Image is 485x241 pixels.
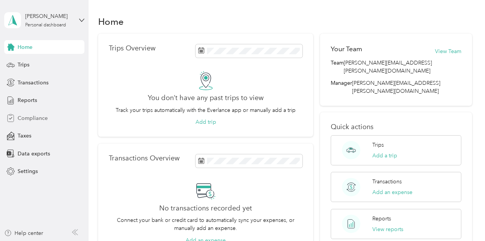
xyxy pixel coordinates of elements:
button: Add a trip [372,152,397,160]
p: Transactions Overview [109,154,179,162]
span: Transactions [18,79,48,87]
p: Track your trips automatically with the Everlance app or manually add a trip [116,106,296,114]
span: Compliance [18,114,48,122]
span: [PERSON_NAME][EMAIL_ADDRESS][PERSON_NAME][DOMAIN_NAME] [352,80,440,94]
button: Add trip [196,118,216,126]
p: Quick actions [331,123,461,131]
iframe: Everlance-gr Chat Button Frame [442,198,485,241]
p: Reports [372,215,391,223]
span: Data exports [18,150,50,158]
p: Trips [372,141,384,149]
p: Trips Overview [109,44,155,52]
button: Help center [4,229,43,237]
span: Team [331,59,344,75]
h1: Home [98,18,124,26]
p: Connect your bank or credit card to automatically sync your expenses, or manually add an expense. [109,216,303,232]
span: [PERSON_NAME][EMAIL_ADDRESS][PERSON_NAME][DOMAIN_NAME] [344,59,461,75]
span: Trips [18,61,29,69]
h2: Your Team [331,44,362,54]
span: Taxes [18,132,31,140]
div: Personal dashboard [25,23,66,27]
div: [PERSON_NAME] [25,12,73,20]
button: View Team [435,47,461,55]
span: Home [18,43,32,51]
p: Transactions [372,178,402,186]
span: Settings [18,167,38,175]
h2: You don’t have any past trips to view [148,94,264,102]
button: View reports [372,225,403,233]
h2: No transactions recorded yet [159,204,252,212]
span: Manager [331,79,352,95]
span: Reports [18,96,37,104]
button: Add an expense [372,188,412,196]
